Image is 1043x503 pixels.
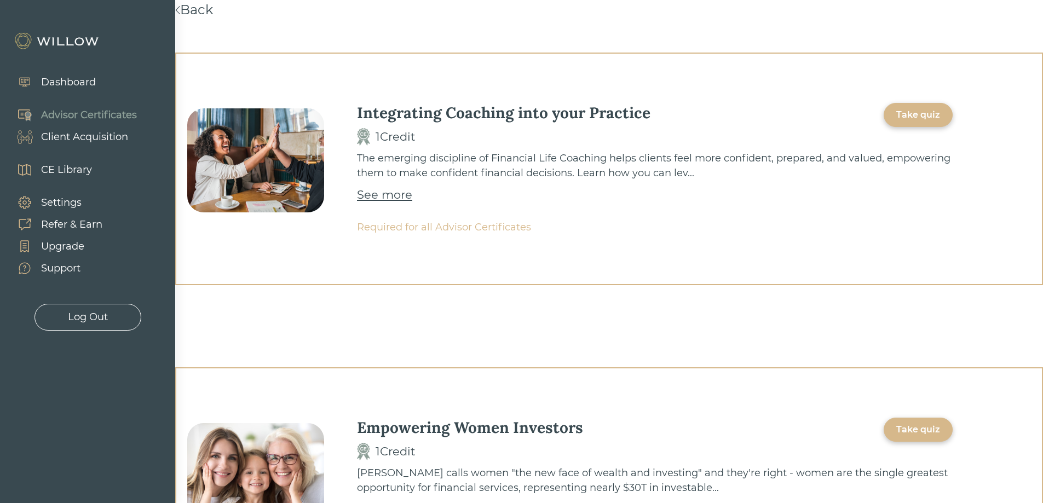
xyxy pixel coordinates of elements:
[5,192,102,213] a: Settings
[5,104,137,126] a: Advisor Certificates
[41,108,137,123] div: Advisor Certificates
[41,75,96,90] div: Dashboard
[5,126,137,148] a: Client Acquisition
[5,235,102,257] a: Upgrade
[357,418,583,437] div: Empowering Women Investors
[896,108,940,122] div: Take quiz
[41,130,128,144] div: Client Acquisition
[5,71,96,93] a: Dashboard
[41,261,80,276] div: Support
[14,32,101,50] img: Willow
[376,443,416,460] div: 1 Credit
[68,310,108,325] div: Log Out
[376,128,416,146] div: 1 Credit
[357,103,650,123] div: Integrating Coaching into your Practice
[5,159,92,181] a: CE Library
[175,6,180,14] img: <
[41,163,92,177] div: CE Library
[175,2,213,18] a: Back
[5,213,102,235] a: Refer & Earn
[41,195,82,210] div: Settings
[357,220,953,235] div: Required for all Advisor Certificates
[357,186,412,204] a: See more
[357,466,953,495] div: [PERSON_NAME] calls women "the new face of wealth and investing" and they're right - women are th...
[41,217,102,232] div: Refer & Earn
[896,423,940,436] div: Take quiz
[357,151,953,181] div: The emerging discipline of Financial Life Coaching helps clients feel more confident, prepared, a...
[41,239,84,254] div: Upgrade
